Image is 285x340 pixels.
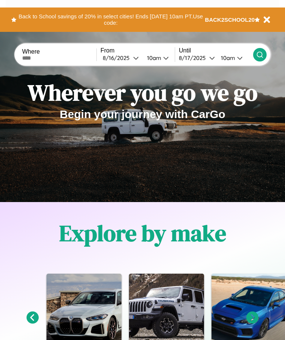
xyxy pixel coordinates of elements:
label: Until [179,47,253,54]
div: 8 / 17 / 2025 [179,54,209,61]
div: 10am [143,54,163,61]
button: 10am [141,54,175,62]
button: 8/16/2025 [100,54,141,62]
h1: Explore by make [59,218,226,249]
label: Where [22,48,96,55]
b: BACK2SCHOOL20 [205,16,255,23]
div: 10am [217,54,237,61]
button: Back to School savings of 20% in select cities! Ends [DATE] 10am PT.Use code: [16,11,205,28]
label: From [100,47,175,54]
div: 8 / 16 / 2025 [103,54,133,61]
button: 10am [215,54,253,62]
